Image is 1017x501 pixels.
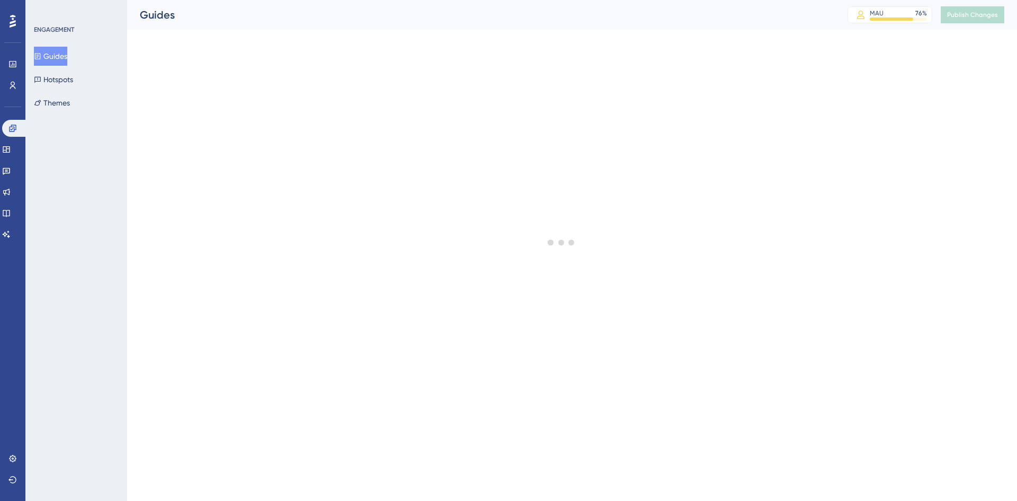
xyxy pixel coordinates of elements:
[34,47,67,66] button: Guides
[870,9,884,17] div: MAU
[34,25,74,34] div: ENGAGEMENT
[34,70,73,89] button: Hotspots
[34,93,70,112] button: Themes
[915,9,927,17] div: 76 %
[941,6,1004,23] button: Publish Changes
[947,11,998,19] span: Publish Changes
[140,7,821,22] div: Guides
